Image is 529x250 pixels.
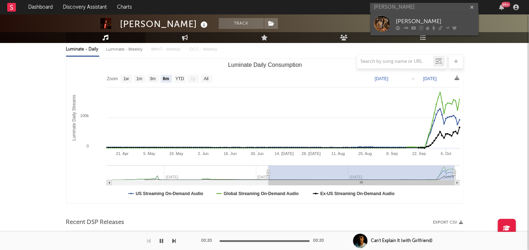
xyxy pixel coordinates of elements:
input: Search by song name or URL [357,59,433,65]
div: 00:20 [201,237,216,245]
div: Luminate - Daily [66,43,99,56]
svg: Luminate Daily Consumption [66,59,463,203]
text: 5. May [143,151,155,156]
text: 21. Apr [116,151,129,156]
text: All [204,77,208,82]
text: 22. Sep [412,151,426,156]
input: Search for artists [370,3,478,12]
text: Global Streaming On-Demand Audio [224,191,299,196]
div: Luminate - Weekly [107,43,144,56]
text: 30. Jun [251,151,264,156]
a: [PERSON_NAME] [370,12,479,35]
text: 1m [136,77,142,82]
text: Ex-US Streaming On-Demand Audio [320,191,395,196]
text: 25. Aug [358,151,372,156]
text: 0 [86,144,88,148]
text: [DATE] [423,76,437,81]
div: [PERSON_NAME] [120,18,210,30]
text: 8. Sep [386,151,398,156]
div: Can't Explain It (with Girlfriend) [371,238,433,244]
text: 16. Jun [224,151,237,156]
text: → [411,76,415,81]
div: [PERSON_NAME] [396,17,475,26]
text: Zoom [107,77,118,82]
text: 2. Jun [198,151,208,156]
text: 3m [149,77,156,82]
text: 19. May [169,151,183,156]
text: 14. [DATE] [274,151,294,156]
text: 100k [80,113,89,118]
text: YTD [175,77,184,82]
div: 00:20 [313,237,328,245]
text: Luminate Daily Streams [71,95,76,141]
span: Recent DSP Releases [66,218,125,227]
text: 6. Oct [441,151,451,156]
text: [DATE] [443,175,456,179]
text: 6m [163,77,169,82]
button: 99+ [499,4,504,10]
text: US Streaming On-Demand Audio [136,191,203,196]
text: 1w [123,77,129,82]
text: 1y [191,77,195,82]
button: Track [219,18,264,29]
div: 99 + [502,2,511,7]
button: Export CSV [433,220,463,225]
text: 11. Aug [331,151,344,156]
text: 28. [DATE] [302,151,321,156]
text: [DATE] [375,76,389,81]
